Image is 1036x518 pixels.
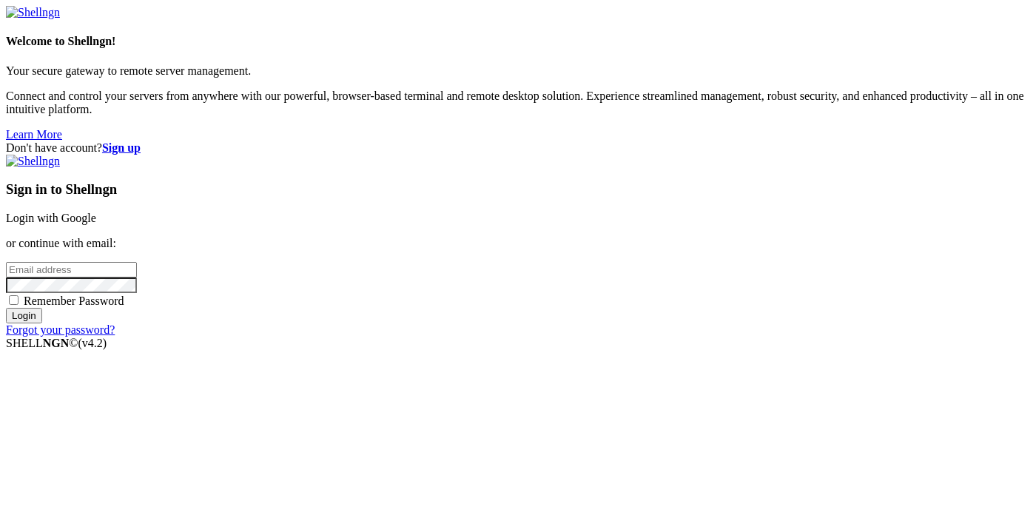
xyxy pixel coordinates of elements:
a: Login with Google [6,212,96,224]
p: Connect and control your servers from anywhere with our powerful, browser-based terminal and remo... [6,90,1030,116]
span: Remember Password [24,295,124,307]
h3: Sign in to Shellngn [6,181,1030,198]
input: Remember Password [9,295,18,305]
a: Sign up [102,141,141,154]
div: Don't have account? [6,141,1030,155]
p: Your secure gateway to remote server management. [6,64,1030,78]
img: Shellngn [6,6,60,19]
b: NGN [43,337,70,349]
span: 4.2.0 [78,337,107,349]
img: Shellngn [6,155,60,168]
span: SHELL © [6,337,107,349]
a: Forgot your password? [6,323,115,336]
input: Email address [6,262,137,277]
h4: Welcome to Shellngn! [6,35,1030,48]
input: Login [6,308,42,323]
p: or continue with email: [6,237,1030,250]
a: Learn More [6,128,62,141]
